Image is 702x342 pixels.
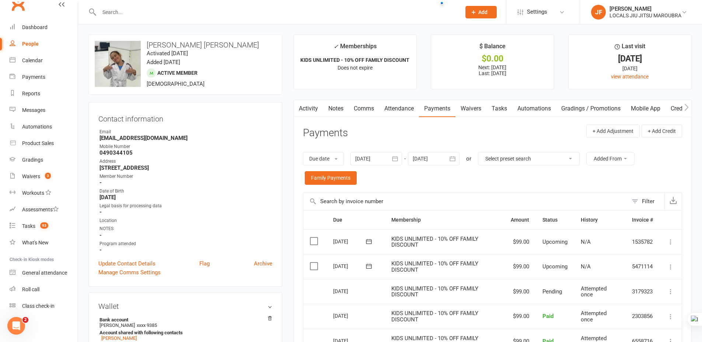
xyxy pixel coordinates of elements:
a: view attendance [611,74,649,80]
span: Settings [527,4,547,20]
div: Dashboard [22,24,48,30]
a: Messages [10,102,78,119]
div: Mobile Number [99,143,272,150]
a: Attendance [379,100,419,117]
a: Assessments [10,201,78,218]
th: Membership [385,211,504,229]
td: $99.00 [504,304,536,329]
div: General attendance [22,270,67,276]
div: Workouts [22,190,44,196]
a: Tasks [486,100,512,117]
div: Tasks [22,223,35,229]
span: Upcoming [542,239,567,245]
strong: Bank account [99,317,269,322]
div: People [22,41,39,47]
time: Activated [DATE] [147,50,188,57]
span: Pending [542,288,562,295]
a: Mobile App [626,100,666,117]
iframe: Intercom live chat [7,317,25,335]
span: xxxx 9385 [137,322,157,328]
th: Invoice # [625,211,660,229]
button: Due date [303,152,344,165]
h3: [PERSON_NAME] [PERSON_NAME] [95,41,276,49]
div: Address [99,158,272,165]
div: [DATE] [333,260,367,272]
div: Legal basis for processing data [99,202,272,209]
td: $99.00 [504,254,536,279]
th: Amount [504,211,536,229]
button: Add [465,6,497,18]
strong: - [99,209,272,215]
button: Added From [586,152,635,165]
button: + Add Credit [642,124,682,138]
span: Paid [542,313,553,320]
span: Does not expire [338,65,373,71]
div: LOCALS JIU JITSU MAROUBRA [610,12,681,19]
a: Automations [512,100,556,117]
div: [DATE] [333,236,367,247]
div: $0.00 [438,55,547,63]
td: $99.00 [504,279,536,304]
div: Reports [22,91,40,96]
strong: - [99,232,272,239]
div: or [466,154,471,163]
span: Attempted once [581,285,607,298]
a: Calendar [10,52,78,69]
div: Email [99,128,272,135]
a: Activity [294,100,323,117]
li: [PERSON_NAME] [98,316,272,342]
div: Waivers [22,173,40,179]
h3: Contact information [98,112,272,123]
div: Filter [642,197,654,206]
div: JF [591,5,606,20]
div: [PERSON_NAME] [610,6,681,12]
span: Active member [157,70,198,76]
td: $99.00 [504,229,536,254]
a: Reports [10,85,78,102]
a: [PERSON_NAME] [101,335,137,341]
a: Automations [10,119,78,135]
i: ✓ [333,43,338,50]
a: Family Payments [305,171,357,184]
a: People [10,36,78,52]
a: Update Contact Details [98,259,156,268]
strong: [EMAIL_ADDRESS][DOMAIN_NAME] [99,135,272,141]
div: Product Sales [22,140,54,146]
th: History [574,211,625,229]
strong: - [99,247,272,253]
strong: Account shared with following contacts [99,330,269,335]
a: Notes [323,100,349,117]
td: 2303856 [625,304,660,329]
div: $ Balance [479,42,506,55]
img: image1747032765.png [95,41,141,87]
span: 3 [45,173,51,179]
div: Location [99,217,272,224]
a: Manage Comms Settings [98,268,161,277]
div: NOTES [99,225,272,232]
span: KIDS UNLIMITED - 10% OFF FAMILY DISCOUNT [391,310,478,323]
input: Search... [97,7,456,17]
span: N/A [581,263,591,270]
span: Add [478,9,488,15]
input: Search by invoice number [303,193,628,210]
a: Payments [419,100,455,117]
div: Class check-in [22,303,55,309]
td: 3179323 [625,279,660,304]
a: Payments [10,69,78,85]
a: Class kiosk mode [10,298,78,314]
span: KIDS UNLIMITED - 10% OFF FAMILY DISCOUNT [391,285,478,298]
td: 5471114 [625,254,660,279]
th: Due [326,211,385,229]
a: Gradings [10,152,78,168]
div: [DATE] [575,64,685,73]
div: Gradings [22,157,43,163]
strong: KIDS UNLIMITED - 10% OFF FAMILY DISCOUNT [300,57,409,63]
strong: 0490344105 [99,149,272,156]
a: Archive [254,259,272,268]
h3: Wallet [98,302,272,310]
button: + Add Adjustment [586,124,640,138]
div: Calendar [22,57,43,63]
button: Filter [628,193,664,210]
div: [DATE] [575,55,685,63]
div: Messages [22,107,45,113]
